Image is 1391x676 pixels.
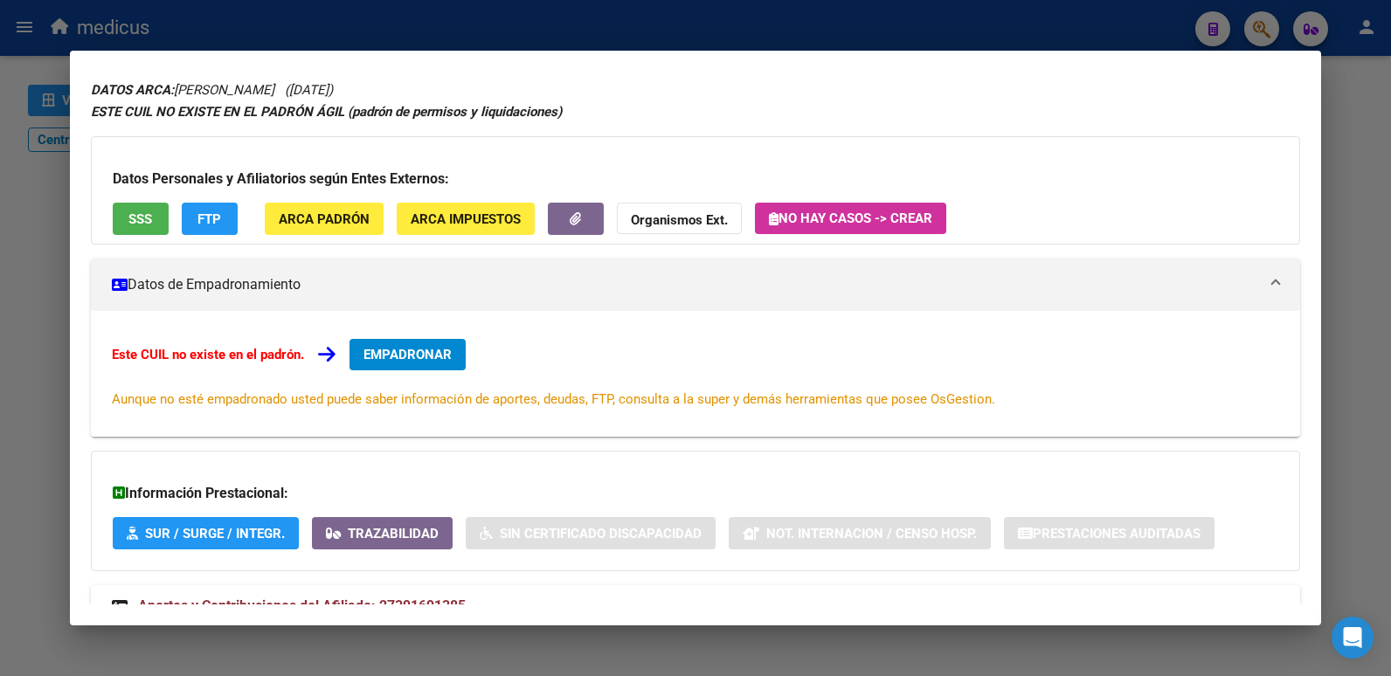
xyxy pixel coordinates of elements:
div: Datos de Empadronamiento [91,311,1301,437]
div: Open Intercom Messenger [1332,617,1374,659]
span: ARCA Padrón [279,211,370,227]
span: [PERSON_NAME] [91,82,274,98]
span: No hay casos -> Crear [769,210,932,226]
h3: Datos Personales y Afiliatorios según Entes Externos: [113,169,1279,190]
strong: DATOS ARCA: [91,82,174,98]
button: No hay casos -> Crear [755,203,946,234]
span: ARCA Impuestos [411,211,521,227]
span: EMPADRONAR [363,347,452,362]
strong: Este CUIL no existe en el padrón. [112,347,304,362]
span: Sin Certificado Discapacidad [500,526,702,541]
button: Organismos Ext. [617,203,742,235]
span: Not. Internacion / Censo Hosp. [766,526,977,541]
mat-expansion-panel-header: Datos de Empadronamiento [91,259,1301,311]
button: SSS [113,203,169,235]
h3: Información Prestacional: [113,483,1279,504]
mat-panel-title: Datos de Empadronamiento [112,274,1259,295]
button: SUR / SURGE / INTEGR. [113,517,299,549]
span: Aunque no esté empadronado usted puede saber información de aportes, deudas, FTP, consulta a la s... [112,391,995,407]
span: SUR / SURGE / INTEGR. [145,526,285,541]
button: Trazabilidad [312,517,453,549]
span: Trazabilidad [348,526,439,541]
button: ARCA Padrón [265,203,384,235]
span: Prestaciones Auditadas [1033,526,1201,541]
button: Prestaciones Auditadas [1004,517,1215,549]
button: EMPADRONAR [349,339,466,370]
span: Aportes y Contribuciones del Afiliado: 27391691385 [138,597,466,614]
span: ([DATE]) [285,82,333,98]
button: Not. Internacion / Censo Hosp. [729,517,991,549]
span: FTP [197,211,221,227]
button: ARCA Impuestos [397,203,535,235]
strong: Organismos Ext. [631,212,728,228]
button: FTP [182,203,238,235]
button: Sin Certificado Discapacidad [466,517,716,549]
strong: ESTE CUIL NO EXISTE EN EL PADRÓN ÁGIL (padrón de permisos y liquidaciones) [91,104,562,120]
mat-expansion-panel-header: Aportes y Contribuciones del Afiliado: 27391691385 [91,585,1301,627]
span: SSS [128,211,152,227]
